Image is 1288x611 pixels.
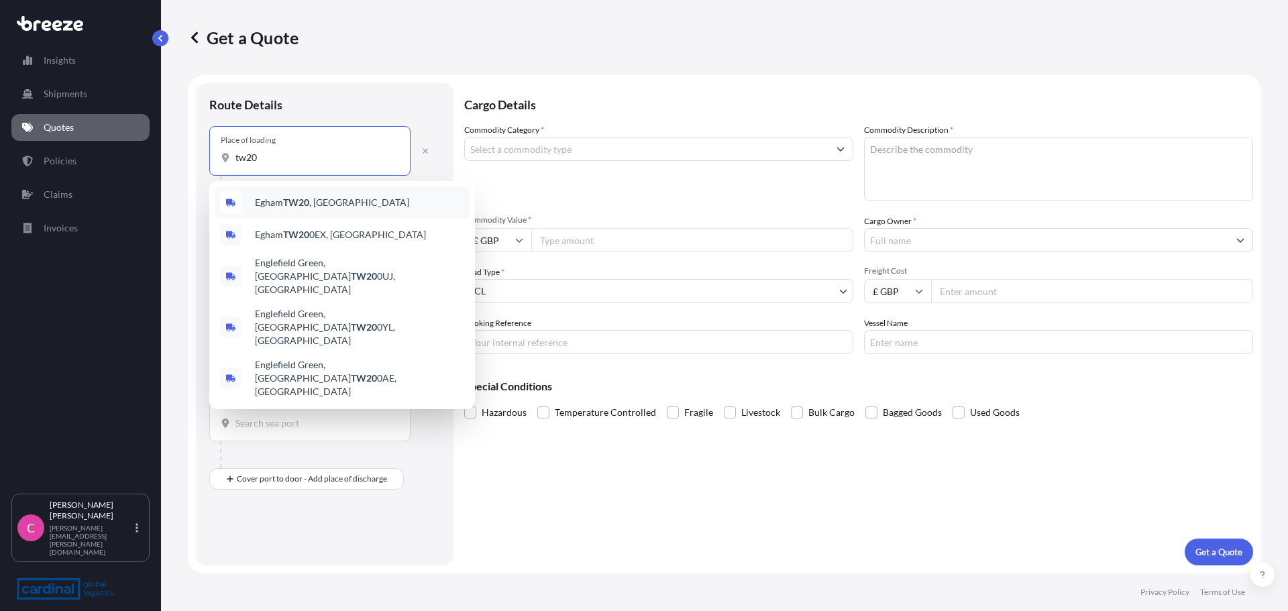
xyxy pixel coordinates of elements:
p: Shipments [44,87,87,101]
p: [PERSON_NAME] [PERSON_NAME] [50,500,133,521]
b: TW20 [351,270,377,282]
span: Freight Cost [864,266,1253,276]
p: Cargo Details [464,83,1253,123]
p: Get a Quote [188,27,299,48]
span: Cover port to door - Add place of discharge [237,472,387,486]
p: Claims [44,188,72,201]
p: Route Details [209,97,282,113]
p: Terms of Use [1200,587,1245,598]
span: Englefield Green, [GEOGRAPHIC_DATA] 0UJ, [GEOGRAPHIC_DATA] [255,256,464,296]
p: Get a Quote [1195,545,1242,559]
button: Show suggestions [828,137,853,161]
span: Englefield Green, [GEOGRAPHIC_DATA] 0YL, [GEOGRAPHIC_DATA] [255,307,464,347]
input: Enter amount [931,279,1253,303]
img: organization-logo [17,578,114,600]
span: Englefield Green, [GEOGRAPHIC_DATA] 0AE, [GEOGRAPHIC_DATA] [255,358,464,398]
input: Destination [235,416,394,430]
b: TW20 [283,229,309,240]
p: Privacy Policy [1140,587,1189,598]
b: TW20 [351,372,377,384]
span: Temperature Controlled [555,402,656,423]
label: Commodity Category [464,123,544,137]
div: Place of loading [221,135,276,146]
span: C [27,521,35,535]
span: Bagged Goods [883,402,942,423]
span: Commodity Value [464,215,853,225]
input: Type amount [531,228,853,252]
p: [PERSON_NAME][EMAIL_ADDRESS][PERSON_NAME][DOMAIN_NAME] [50,524,133,556]
label: Commodity Description [864,123,953,137]
input: Place of loading [235,151,394,164]
span: Livestock [741,402,780,423]
b: TW20 [351,321,377,333]
input: Enter name [864,330,1253,354]
span: Hazardous [482,402,527,423]
p: Special Conditions [464,381,1253,392]
label: Vessel Name [864,317,908,330]
span: Egham 0EX, [GEOGRAPHIC_DATA] [255,228,426,241]
p: Invoices [44,221,78,235]
p: Quotes [44,121,74,134]
input: Select a commodity type [465,137,828,161]
span: Egham , [GEOGRAPHIC_DATA] [255,196,409,209]
b: TW20 [283,197,309,208]
span: Used Goods [970,402,1020,423]
p: Policies [44,154,76,168]
span: Load Type [464,266,504,279]
label: Cargo Owner [864,215,916,228]
span: Fragile [684,402,713,423]
div: Show suggestions [209,181,475,409]
input: Full name [865,228,1228,252]
button: Show suggestions [1228,228,1252,252]
label: Booking Reference [464,317,531,330]
input: Your internal reference [464,330,853,354]
span: LCL [470,284,486,298]
span: Bulk Cargo [808,402,855,423]
p: Insights [44,54,76,67]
